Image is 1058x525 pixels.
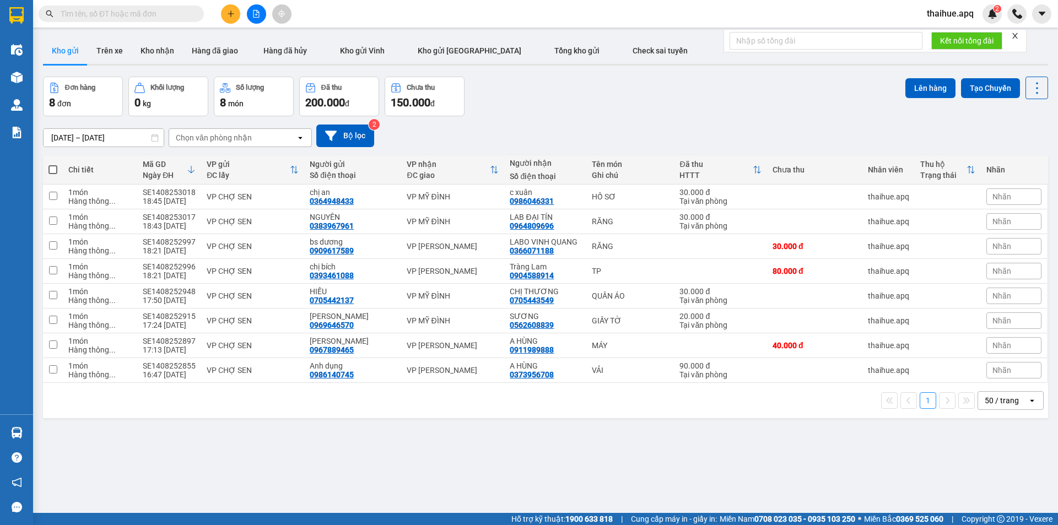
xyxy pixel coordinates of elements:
[1011,32,1019,40] span: close
[986,165,1041,174] div: Nhãn
[679,312,761,321] div: 20.000 đ
[407,242,499,251] div: VP [PERSON_NAME]
[143,296,196,305] div: 17:50 [DATE]
[868,316,909,325] div: thaihue.apq
[109,271,116,280] span: ...
[510,188,581,197] div: c xuân
[143,246,196,255] div: 18:21 [DATE]
[679,361,761,370] div: 90.000 đ
[730,32,922,50] input: Nhập số tổng đài
[992,366,1011,375] span: Nhãn
[143,262,196,271] div: SE1408252996
[310,361,396,370] div: Anh dụng
[896,515,943,523] strong: 0369 525 060
[44,129,164,147] input: Select a date range.
[68,237,132,246] div: 1 món
[868,267,909,275] div: thaihue.apq
[207,291,299,300] div: VP CHỢ SEN
[992,341,1011,350] span: Nhãn
[220,96,226,109] span: 8
[510,361,581,370] div: A HÙNG
[134,96,141,109] span: 0
[68,296,132,305] div: Hàng thông thường
[985,395,1019,406] div: 50 / trang
[592,267,668,275] div: TP
[510,172,581,181] div: Số điện thoại
[510,246,554,255] div: 0366071188
[621,513,623,525] span: |
[310,171,396,180] div: Số điện thoại
[296,133,305,142] svg: open
[61,8,191,20] input: Tìm tên, số ĐT hoặc mã đơn
[228,99,244,108] span: món
[109,197,116,205] span: ...
[272,4,292,24] button: aim
[868,192,909,201] div: thaihue.apq
[143,312,196,321] div: SE1408252915
[201,155,304,185] th: Toggle SortBy
[9,7,24,24] img: logo-vxr
[510,213,581,221] div: LAB ĐẠI TÍN
[430,99,435,108] span: đ
[207,341,299,350] div: VP CHỢ SEN
[109,246,116,255] span: ...
[592,217,668,226] div: RĂNG
[679,370,761,379] div: Tại văn phòng
[143,221,196,230] div: 18:43 [DATE]
[68,221,132,230] div: Hàng thông thường
[407,217,499,226] div: VP MỸ ĐÌNH
[278,10,285,18] span: aim
[143,237,196,246] div: SE1408252997
[864,513,943,525] span: Miền Bắc
[310,213,396,221] div: NGUYÊN
[674,155,766,185] th: Toggle SortBy
[143,197,196,205] div: 18:45 [DATE]
[109,370,116,379] span: ...
[510,345,554,354] div: 0911989888
[143,160,187,169] div: Mã GD
[987,9,997,19] img: icon-new-feature
[915,155,981,185] th: Toggle SortBy
[68,271,132,280] div: Hàng thông thường
[310,321,354,329] div: 0969646570
[12,477,22,488] span: notification
[510,321,554,329] div: 0562608839
[679,171,752,180] div: HTTT
[109,221,116,230] span: ...
[511,513,613,525] span: Hỗ trợ kỹ thuật:
[868,217,909,226] div: thaihue.apq
[68,165,132,174] div: Chi tiết
[176,132,252,143] div: Chọn văn phòng nhận
[407,192,499,201] div: VP MỸ ĐÌNH
[214,77,294,116] button: Số lượng8món
[510,370,554,379] div: 0373956708
[310,337,396,345] div: phúc huệ
[43,37,88,64] button: Kho gửi
[510,296,554,305] div: 0705443549
[510,159,581,167] div: Người nhận
[407,341,499,350] div: VP [PERSON_NAME]
[918,7,983,20] span: thaihue.apq
[992,316,1011,325] span: Nhãn
[310,188,396,197] div: chị an
[68,262,132,271] div: 1 món
[137,155,201,185] th: Toggle SortBy
[221,4,240,24] button: plus
[592,366,668,375] div: VẢI
[43,77,123,116] button: Đơn hàng8đơn
[310,246,354,255] div: 0909617589
[247,4,266,24] button: file-add
[128,77,208,116] button: Khối lượng0kg
[207,366,299,375] div: VP CHỢ SEN
[407,160,490,169] div: VP nhận
[407,171,490,180] div: ĐC giao
[68,337,132,345] div: 1 món
[68,246,132,255] div: Hàng thông thường
[11,427,23,439] img: warehouse-icon
[997,515,1005,523] span: copyright
[68,361,132,370] div: 1 món
[631,513,717,525] span: Cung cấp máy in - giấy in:
[299,77,379,116] button: Đã thu200.000đ
[57,99,71,108] span: đơn
[150,84,184,91] div: Khối lượng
